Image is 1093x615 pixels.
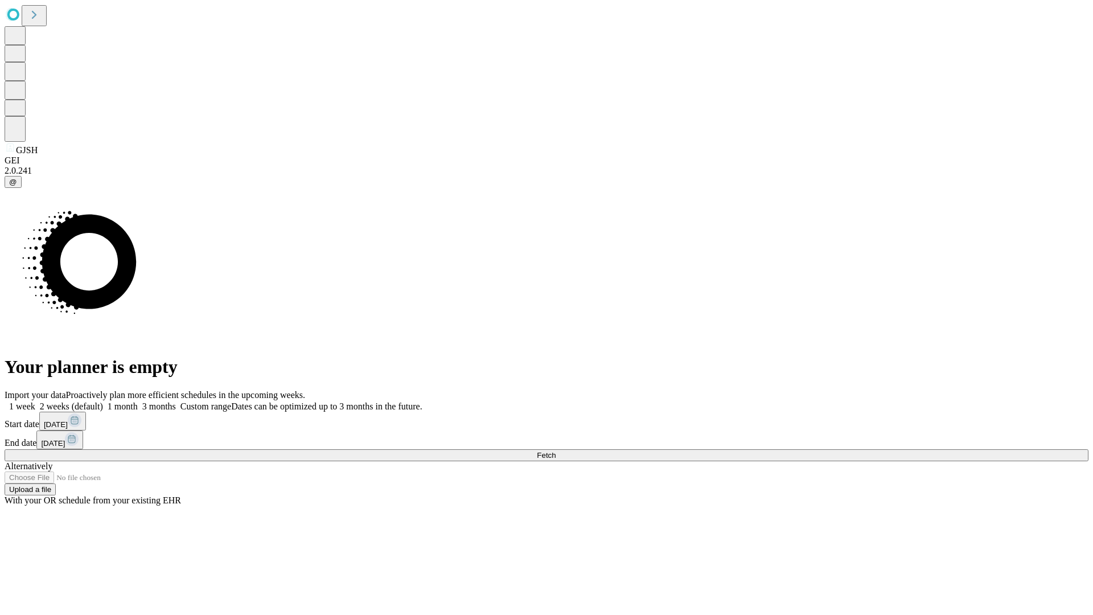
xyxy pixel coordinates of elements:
h1: Your planner is empty [5,356,1088,378]
div: End date [5,430,1088,449]
span: 1 month [108,401,138,411]
span: Custom range [180,401,231,411]
div: GEI [5,155,1088,166]
button: [DATE] [39,412,86,430]
span: [DATE] [41,439,65,448]
span: GJSH [16,145,38,155]
span: Dates can be optimized up to 3 months in the future. [231,401,422,411]
span: 3 months [142,401,176,411]
div: Start date [5,412,1088,430]
span: [DATE] [44,420,68,429]
span: Alternatively [5,461,52,471]
button: [DATE] [36,430,83,449]
button: @ [5,176,22,188]
span: @ [9,178,17,186]
span: 1 week [9,401,35,411]
div: 2.0.241 [5,166,1088,176]
button: Upload a file [5,483,56,495]
button: Fetch [5,449,1088,461]
span: 2 weeks (default) [40,401,103,411]
span: With your OR schedule from your existing EHR [5,495,181,505]
span: Proactively plan more efficient schedules in the upcoming weeks. [66,390,305,400]
span: Fetch [537,451,556,460]
span: Import your data [5,390,66,400]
